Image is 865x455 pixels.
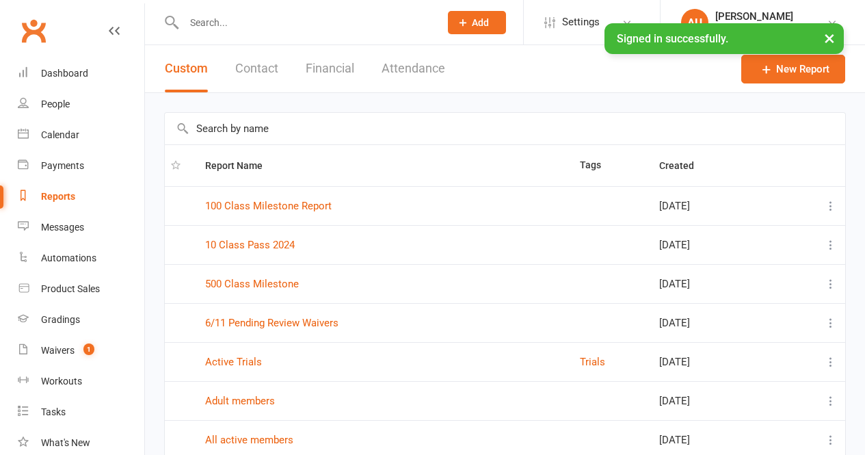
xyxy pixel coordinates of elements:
a: 500 Class Milestone [205,278,299,290]
input: Search by name [165,113,845,144]
div: Calendar [41,129,79,140]
div: Payments [41,160,84,171]
div: Dashboard [41,68,88,79]
a: Active Trials [205,356,262,368]
div: Gradings [41,314,80,325]
button: Contact [235,45,278,92]
span: Add [472,17,489,28]
a: Messages [18,212,144,243]
td: [DATE] [653,342,784,381]
button: Add [448,11,506,34]
a: People [18,89,144,120]
div: Tasks [41,406,66,417]
div: [PERSON_NAME] [715,10,793,23]
a: Dashboard [18,58,144,89]
a: Automations [18,243,144,274]
td: [DATE] [653,381,784,420]
td: [DATE] [653,225,784,264]
span: Created [659,160,709,171]
span: Signed in successfully. [617,32,728,45]
div: Automations [41,252,96,263]
a: Workouts [18,366,144,397]
button: Trials [580,354,605,370]
button: × [817,23,842,53]
button: Report Name [205,157,278,174]
a: Gradings [18,304,144,335]
a: All active members [205,434,293,446]
div: Waivers [41,345,75,356]
a: New Report [741,55,845,83]
a: Tasks [18,397,144,428]
span: Report Name [205,160,278,171]
td: [DATE] [653,186,784,225]
div: Product Sales [41,283,100,294]
div: Workouts [41,376,82,387]
a: Calendar [18,120,144,151]
td: [DATE] [653,303,784,342]
span: Settings [562,7,600,38]
a: Clubworx [16,14,51,48]
button: Financial [306,45,354,92]
a: Waivers 1 [18,335,144,366]
a: 10 Class Pass 2024 [205,239,295,251]
div: People [41,99,70,109]
a: Product Sales [18,274,144,304]
button: Attendance [382,45,445,92]
div: Strike Studio [715,23,793,35]
a: 100 Class Milestone Report [205,200,332,212]
div: What's New [41,437,90,448]
span: 1 [83,343,94,355]
button: Custom [165,45,208,92]
div: Reports [41,191,75,202]
a: Reports [18,181,144,212]
a: Adult members [205,395,275,407]
a: 6/11 Pending Review Waivers [205,317,338,329]
td: [DATE] [653,264,784,303]
a: Payments [18,151,144,181]
input: Search... [180,13,431,32]
div: Messages [41,222,84,233]
th: Tags [574,145,653,186]
button: Created [659,157,709,174]
div: AU [681,9,708,36]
